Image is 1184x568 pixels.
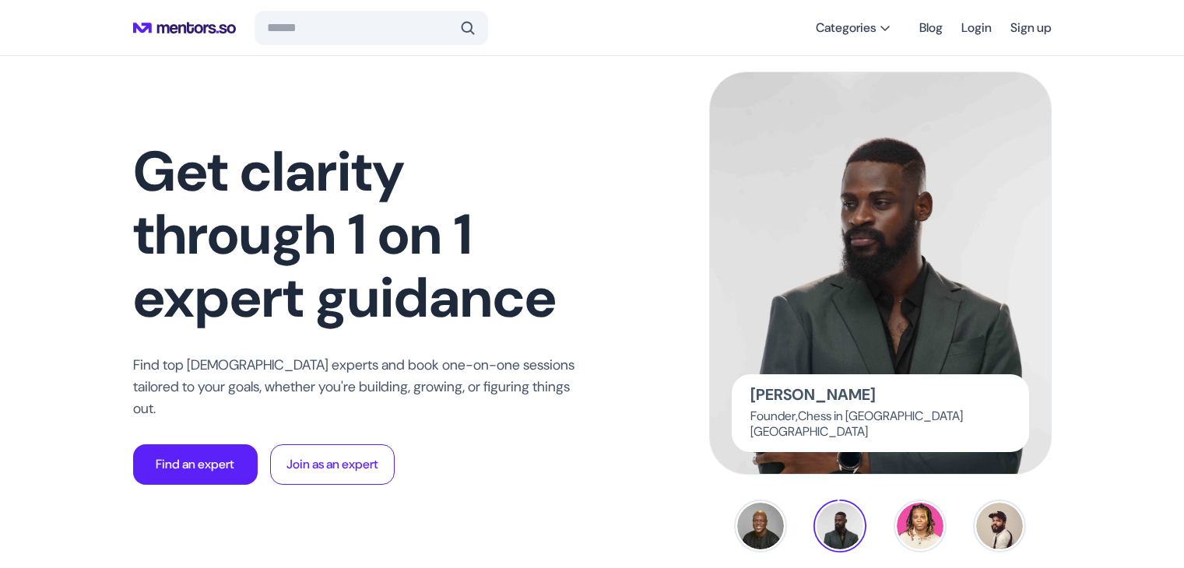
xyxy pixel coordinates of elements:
span: , [796,408,798,424]
span: Categories [816,20,876,36]
p: Find an expert [156,455,234,474]
a: Login [961,14,992,42]
button: TU [813,500,866,552]
a: Blog [919,14,943,42]
button: PE [894,500,947,552]
button: BA [734,500,787,552]
img: Tunde Onakoya [710,72,1051,474]
button: AS [973,500,1026,552]
img: BA [737,503,784,549]
a: Sign up [1010,14,1052,42]
button: Join as an expert [270,444,395,485]
h1: Get clarity through 1 on 1 expert guidance [133,140,585,329]
img: TU [817,503,863,549]
img: PE [897,503,943,549]
button: Categories [806,14,901,42]
img: AS [976,503,1023,549]
p: Founder Chess in [GEOGRAPHIC_DATA] [GEOGRAPHIC_DATA] [750,408,1010,440]
p: Find top [DEMOGRAPHIC_DATA] experts and book one-on-one sessions tailored to your goals, whether ... [133,354,585,419]
button: Find an expert [133,444,258,485]
p: Join as an expert [286,455,378,474]
p: [PERSON_NAME] [750,387,876,402]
